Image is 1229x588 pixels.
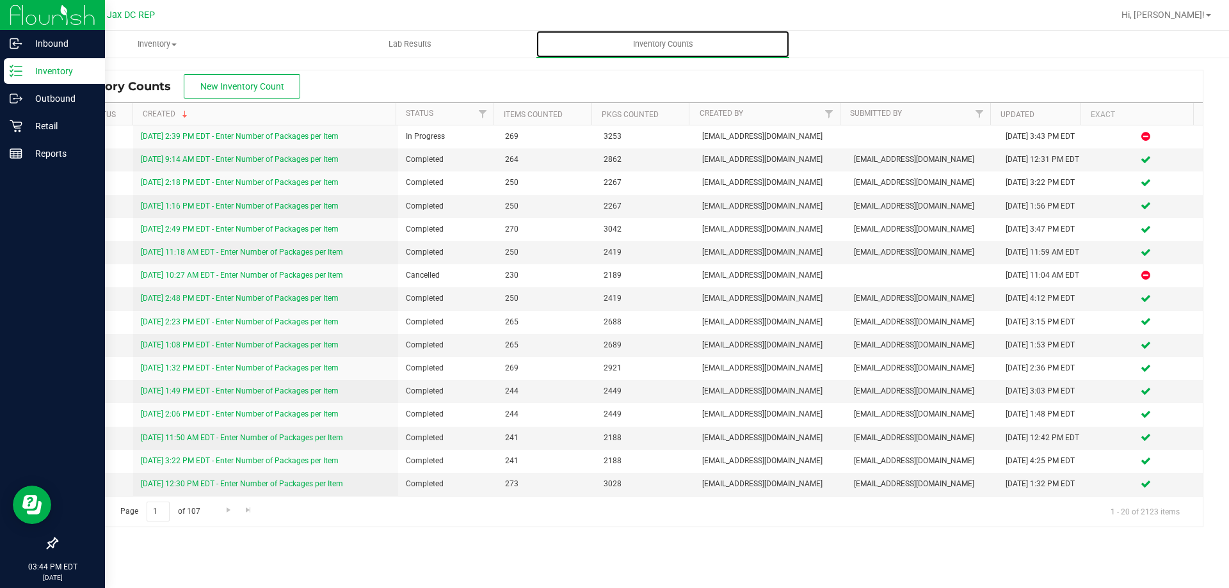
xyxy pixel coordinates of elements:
span: [EMAIL_ADDRESS][DOMAIN_NAME] [702,362,839,374]
span: [EMAIL_ADDRESS][DOMAIN_NAME] [702,223,839,235]
a: [DATE] 2:39 PM EDT - Enter Number of Packages per Item [141,132,339,141]
p: Outbound [22,91,99,106]
span: 2189 [604,269,687,282]
span: Lab Results [371,38,449,50]
span: Completed [406,339,489,351]
span: 2689 [604,339,687,351]
span: Jax DC REP [107,10,155,20]
span: Completed [406,154,489,166]
span: [EMAIL_ADDRESS][DOMAIN_NAME] [854,478,990,490]
span: 2449 [604,408,687,420]
a: Status [406,109,433,118]
span: Completed [406,432,489,444]
span: 241 [505,455,588,467]
span: [EMAIL_ADDRESS][DOMAIN_NAME] [702,292,839,305]
a: [DATE] 3:22 PM EDT - Enter Number of Packages per Item [141,456,339,465]
span: 250 [505,177,588,189]
span: [EMAIL_ADDRESS][DOMAIN_NAME] [702,246,839,258]
span: Completed [406,316,489,328]
span: Completed [406,455,489,467]
span: 2267 [604,200,687,212]
span: 2449 [604,385,687,397]
div: [DATE] 12:31 PM EDT [1006,154,1081,166]
a: [DATE] 2:18 PM EDT - Enter Number of Packages per Item [141,178,339,187]
span: [EMAIL_ADDRESS][DOMAIN_NAME] [702,408,839,420]
a: [DATE] 12:30 PM EDT - Enter Number of Packages per Item [141,479,343,488]
span: 2267 [604,177,687,189]
span: Inventory Counts [67,79,184,93]
span: 3042 [604,223,687,235]
div: [DATE] 11:59 AM EDT [1006,246,1081,258]
span: [EMAIL_ADDRESS][DOMAIN_NAME] [854,362,990,374]
div: [DATE] 3:43 PM EDT [1006,131,1081,143]
div: [DATE] 1:32 PM EDT [1006,478,1081,490]
span: [EMAIL_ADDRESS][DOMAIN_NAME] [854,316,990,328]
span: Completed [406,408,489,420]
span: Hi, [PERSON_NAME]! [1121,10,1205,20]
span: 2419 [604,246,687,258]
span: 2419 [604,292,687,305]
inline-svg: Outbound [10,92,22,105]
inline-svg: Retail [10,120,22,132]
inline-svg: Reports [10,147,22,160]
a: [DATE] 1:49 PM EDT - Enter Number of Packages per Item [141,386,339,395]
span: In Progress [406,131,489,143]
inline-svg: Inventory [10,65,22,77]
span: 273 [505,478,588,490]
a: Inventory Counts [536,31,789,58]
a: Filter [472,103,494,125]
div: [DATE] 11:04 AM EDT [1006,269,1081,282]
a: Items Counted [504,110,563,119]
span: [EMAIL_ADDRESS][DOMAIN_NAME] [702,478,839,490]
div: [DATE] 4:25 PM EDT [1006,455,1081,467]
span: [EMAIL_ADDRESS][DOMAIN_NAME] [854,432,990,444]
div: [DATE] 3:47 PM EDT [1006,223,1081,235]
span: 2688 [604,316,687,328]
span: Page of 107 [109,502,211,521]
inline-svg: Inbound [10,37,22,50]
span: [EMAIL_ADDRESS][DOMAIN_NAME] [854,292,990,305]
span: [EMAIL_ADDRESS][DOMAIN_NAME] [702,385,839,397]
a: [DATE] 11:50 AM EDT - Enter Number of Packages per Item [141,433,343,442]
div: [DATE] 1:48 PM EDT [1006,408,1081,420]
a: Go to the last page [239,502,258,519]
span: 269 [505,131,588,143]
span: 2921 [604,362,687,374]
a: [DATE] 10:27 AM EDT - Enter Number of Packages per Item [141,271,343,280]
span: [EMAIL_ADDRESS][DOMAIN_NAME] [702,316,839,328]
div: [DATE] 3:03 PM EDT [1006,385,1081,397]
span: 270 [505,223,588,235]
span: 2188 [604,455,687,467]
span: [EMAIL_ADDRESS][DOMAIN_NAME] [854,385,990,397]
a: [DATE] 2:49 PM EDT - Enter Number of Packages per Item [141,225,339,234]
span: [EMAIL_ADDRESS][DOMAIN_NAME] [854,339,990,351]
span: 3253 [604,131,687,143]
span: Completed [406,362,489,374]
div: [DATE] 12:42 PM EDT [1006,432,1081,444]
span: 230 [505,269,588,282]
span: [EMAIL_ADDRESS][DOMAIN_NAME] [854,154,990,166]
span: 241 [505,432,588,444]
span: 1 - 20 of 2123 items [1100,502,1190,521]
a: [DATE] 11:18 AM EDT - Enter Number of Packages per Item [141,248,343,257]
a: [DATE] 1:08 PM EDT - Enter Number of Packages per Item [141,340,339,349]
a: Updated [1000,110,1034,119]
p: 03:44 PM EDT [6,561,99,573]
span: Completed [406,223,489,235]
input: 1 [147,502,170,521]
span: Completed [406,200,489,212]
span: [EMAIL_ADDRESS][DOMAIN_NAME] [854,408,990,420]
span: 2188 [604,432,687,444]
span: 2862 [604,154,687,166]
span: 265 [505,316,588,328]
span: [EMAIL_ADDRESS][DOMAIN_NAME] [702,432,839,444]
div: [DATE] 2:36 PM EDT [1006,362,1081,374]
span: [EMAIL_ADDRESS][DOMAIN_NAME] [702,455,839,467]
span: [EMAIL_ADDRESS][DOMAIN_NAME] [702,269,839,282]
a: [DATE] 1:16 PM EDT - Enter Number of Packages per Item [141,202,339,211]
span: Inventory [31,38,283,50]
a: [DATE] 1:32 PM EDT - Enter Number of Packages per Item [141,363,339,372]
span: [EMAIL_ADDRESS][DOMAIN_NAME] [702,154,839,166]
span: 244 [505,385,588,397]
a: [DATE] 2:48 PM EDT - Enter Number of Packages per Item [141,294,339,303]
